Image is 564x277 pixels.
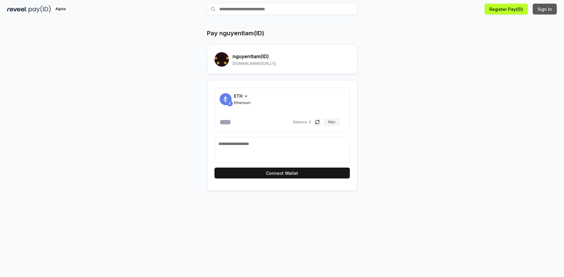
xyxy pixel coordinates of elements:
[52,5,69,13] div: Alpha
[7,5,27,13] img: reveel_dark
[207,29,264,37] h1: Pay nguyentlam(ID)
[29,5,51,13] img: pay_id
[293,120,308,124] span: Balance:
[323,118,340,126] button: Max
[533,4,557,14] button: Sign In
[309,120,311,124] span: 0
[233,61,271,66] span: [DOMAIN_NAME][URL]
[214,168,350,178] button: Connect Wallet
[234,100,251,105] span: Ethereum
[227,100,233,106] img: ETH.svg
[233,53,350,60] h2: nguyentlam (ID)
[485,4,528,14] button: Register Pay(ID)
[234,93,242,99] span: ETH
